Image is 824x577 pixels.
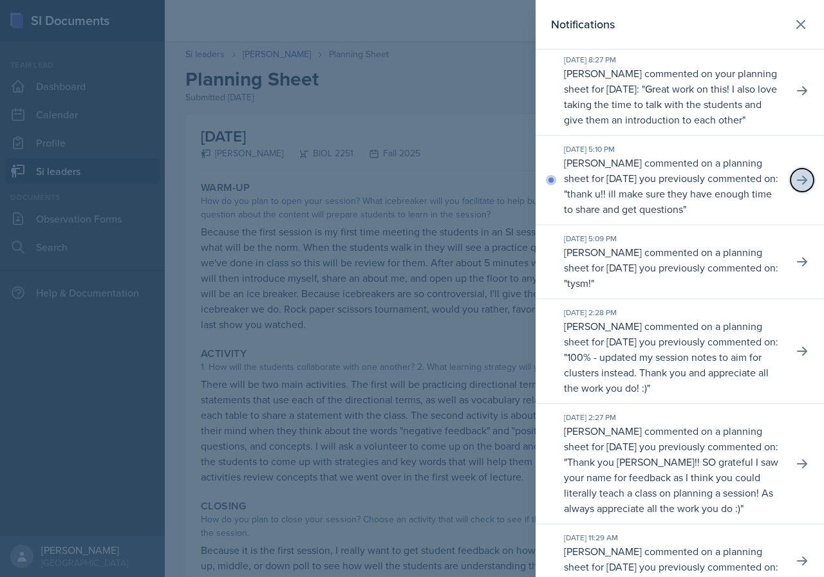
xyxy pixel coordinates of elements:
[567,276,591,290] p: tysm!
[564,423,783,516] p: [PERSON_NAME] commented on a planning sheet for [DATE] you previously commented on: " "
[564,532,783,544] div: [DATE] 11:29 AM
[564,155,783,217] p: [PERSON_NAME] commented on a planning sheet for [DATE] you previously commented on: " "
[564,187,772,216] p: thank u!! ill make sure they have enough time to share and get questions
[551,15,615,33] h2: Notifications
[564,143,783,155] div: [DATE] 5:10 PM
[564,244,783,291] p: [PERSON_NAME] commented on a planning sheet for [DATE] you previously commented on: " "
[564,350,769,395] p: 100% - updated my session notes to aim for clusters instead. Thank you and appreciate all the wor...
[564,54,783,66] div: [DATE] 8:27 PM
[564,307,783,318] div: [DATE] 2:28 PM
[564,318,783,396] p: [PERSON_NAME] commented on a planning sheet for [DATE] you previously commented on: " "
[564,455,778,515] p: Thank you [PERSON_NAME]!! SO grateful I saw your name for feedback as I think you could literally...
[564,233,783,244] div: [DATE] 5:09 PM
[564,82,777,127] p: Great work on this! I also love taking the time to talk with the students and give them an introd...
[564,66,783,127] p: [PERSON_NAME] commented on your planning sheet for [DATE]: " "
[564,412,783,423] div: [DATE] 2:27 PM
